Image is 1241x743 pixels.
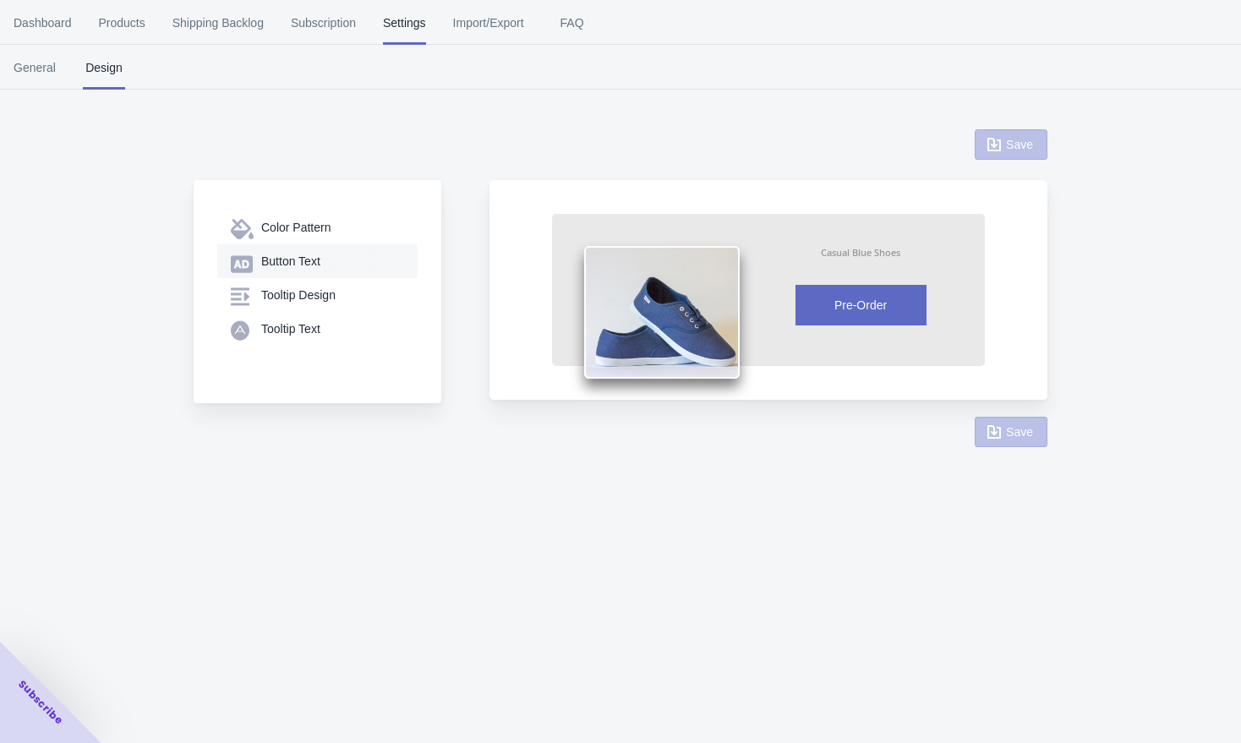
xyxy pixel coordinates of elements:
span: Subscribe [15,677,66,728]
div: Tooltip Design [261,287,404,303]
button: Color Pattern [217,210,418,244]
div: Color Pattern [261,219,404,236]
span: Design [83,46,125,90]
span: Dashboard [14,1,72,45]
button: Tooltip Design [217,278,418,312]
button: Button Text [217,244,418,278]
span: Products [99,1,145,45]
span: Import/Export [453,1,524,45]
span: General [14,46,56,90]
div: Tooltip Text [261,320,404,337]
div: Casual Blue Shoes [821,246,900,259]
span: Shipping Backlog [172,1,264,45]
img: shoes.png [584,246,740,379]
button: Tooltip Text [217,312,418,346]
button: Pre-Order [795,285,927,325]
span: Settings [383,1,426,45]
span: FAQ [551,1,593,45]
span: Subscription [291,1,356,45]
div: Button Text [261,253,404,270]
